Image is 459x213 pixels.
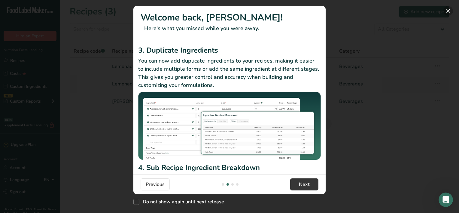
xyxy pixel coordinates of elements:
[439,193,453,207] iframe: Intercom live chat
[141,178,170,190] button: Previous
[290,178,318,190] button: Next
[138,92,321,160] img: Duplicate Ingredients
[139,199,224,205] span: Do not show again until next release
[141,11,318,24] h1: Welcome back, [PERSON_NAME]!
[141,24,318,32] p: Here's what you missed while you were away.
[138,45,321,56] h2: 3. Duplicate Ingredients
[146,181,165,188] span: Previous
[138,57,321,89] p: You can now add duplicate ingredients to your recipes, making it easier to include multiple forms...
[299,181,310,188] span: Next
[138,174,321,199] p: Checkout our new Sub Recipe Ingredient breakdown in the recipe builder. You can now see your Reci...
[138,162,321,173] h2: 4. Sub Recipe Ingredient Breakdown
